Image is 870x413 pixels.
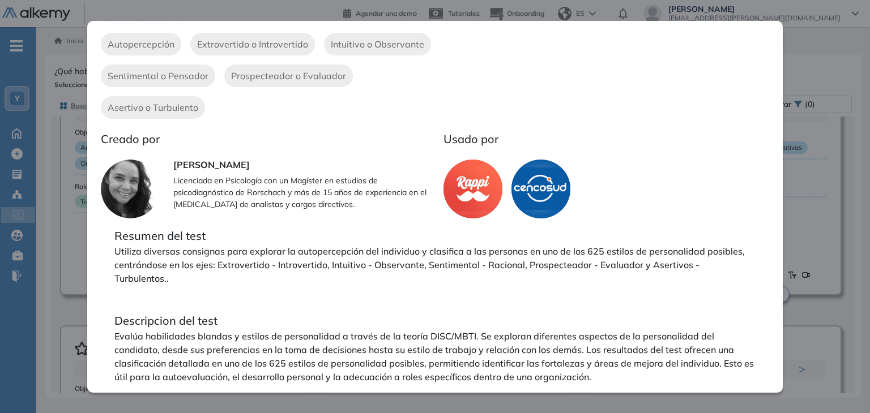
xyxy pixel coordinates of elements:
span: Autopercepción [108,37,174,51]
iframe: Chat Widget [813,359,870,413]
p: Evalúa habilidades blandas y estilos de personalidad a través de la teoría DISC/MBTI. Se exploran... [114,329,756,384]
span: Prospecteador o Evaluador [231,69,346,83]
h3: Usado por [443,132,761,146]
p: Licenciada en Psicología con un Magíster en estudios de psicodiagnóstico de Rorschach y más de 15... [173,175,435,210]
span: Sentimental o Pensador [108,69,208,83]
div: Widget de chat [813,359,870,413]
span: Asertivo o Turbulento [108,101,198,114]
p: Descripcion del test [114,312,756,329]
h3: Creado por [101,132,435,146]
img: author-avatar [101,160,160,218]
img: company-logo [511,160,570,218]
h3: [PERSON_NAME] [173,160,435,170]
img: company-logo [443,160,502,218]
p: Resumen del test [114,227,756,244]
p: Utiliza diversas consignas para explorar la autopercepción del individuo y clasifica a las person... [114,244,756,285]
span: Extrovertido o Introvertido [197,37,308,51]
span: Intuitivo o Observante [331,37,424,51]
